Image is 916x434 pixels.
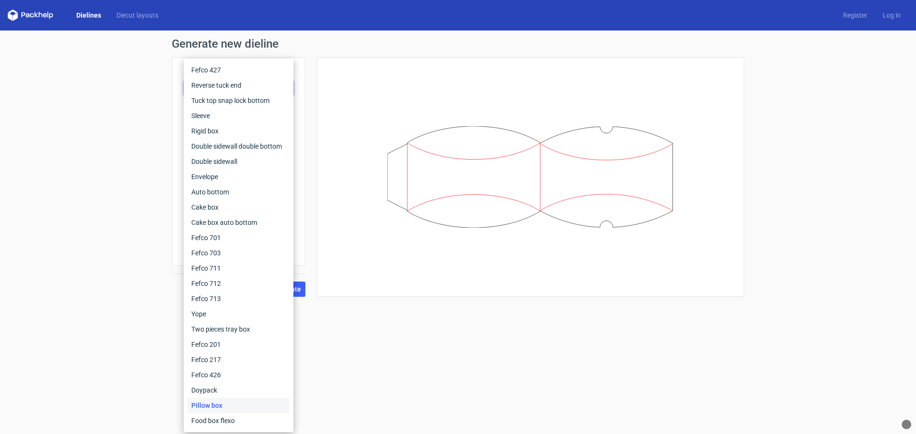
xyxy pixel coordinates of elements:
[187,413,290,428] div: Food box flexo
[902,420,911,429] div: What Font?
[172,38,744,50] h1: Generate new dieline
[187,139,290,154] div: Double sidewall double bottom
[187,93,290,108] div: Tuck top snap lock bottom
[187,383,290,398] div: Doypack
[875,10,908,20] a: Log in
[187,108,290,123] div: Sleeve
[187,200,290,215] div: Cake box
[187,261,290,276] div: Fefco 711
[69,10,109,20] a: Dielines
[187,398,290,413] div: Pillow box
[187,291,290,306] div: Fefco 713
[187,184,290,200] div: Auto bottom
[835,10,875,20] a: Register
[187,230,290,245] div: Fefco 701
[187,215,290,230] div: Cake box auto bottom
[187,154,290,169] div: Double sidewall
[187,367,290,383] div: Fefco 426
[187,322,290,337] div: Two pieces tray box
[187,78,290,93] div: Reverse tuck end
[109,10,166,20] a: Diecut layouts
[187,123,290,139] div: Rigid box
[187,245,290,261] div: Fefco 703
[187,337,290,352] div: Fefco 201
[187,276,290,291] div: Fefco 712
[187,62,290,78] div: Fefco 427
[187,169,290,184] div: Envelope
[187,306,290,322] div: Yope
[187,352,290,367] div: Fefco 217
